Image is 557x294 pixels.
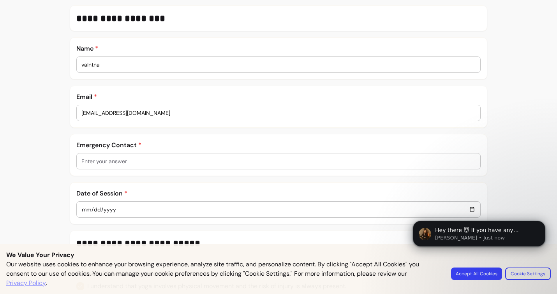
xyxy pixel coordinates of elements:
[81,205,476,214] input: Enter your answer
[401,204,557,290] iframe: Intercom notifications message
[81,61,476,69] input: Enter your answer
[76,44,481,53] p: Name
[81,109,476,117] input: Enter your answer
[76,92,481,102] p: Email
[6,260,442,288] p: Our website uses cookies to enhance your browsing experience, analyze site traffic, and personali...
[76,189,481,198] p: Date of Session
[6,278,46,288] a: Privacy Policy
[81,157,476,165] input: Enter your answer
[6,250,551,260] p: We Value Your Privacy
[76,141,481,150] p: Emergency Contact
